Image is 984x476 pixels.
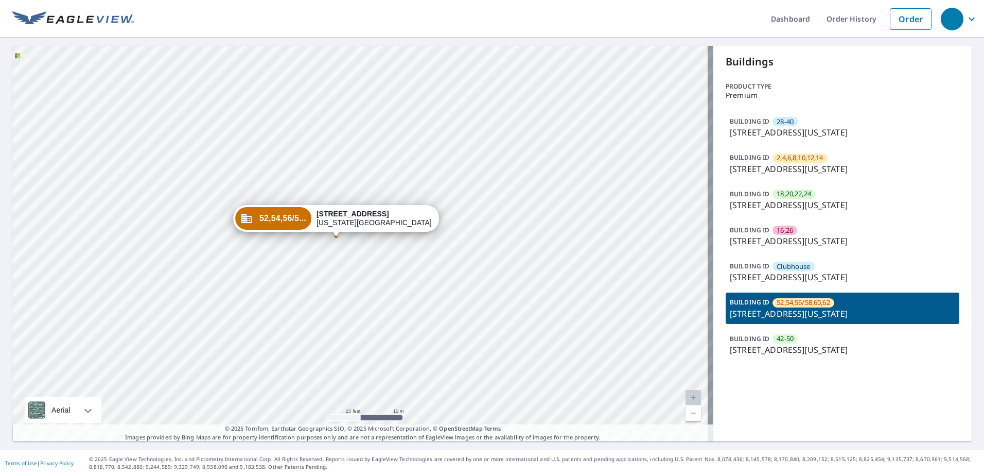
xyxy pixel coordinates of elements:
span: 52,54,56/58,60,62 [777,298,830,308]
a: Current Level 20, Zoom Out [686,405,701,421]
span: 42-50 [777,334,794,344]
p: © 2025 Eagle View Technologies, Inc. and Pictometry International Corp. All Rights Reserved. Repo... [89,455,979,471]
span: Clubhouse [777,262,810,271]
span: 28-40 [777,117,794,127]
p: Premium [726,91,959,99]
a: OpenStreetMap [439,424,482,432]
a: Current Level 20, Zoom In Disabled [686,390,701,405]
p: BUILDING ID [730,190,769,198]
div: Aerial [48,397,74,423]
p: [STREET_ADDRESS][US_STATE] [730,126,955,139]
a: Privacy Policy [40,460,74,467]
p: Buildings [726,54,959,70]
span: 2,4,6,8,10,12,14 [777,153,823,163]
a: Terms [484,424,501,432]
p: BUILDING ID [730,226,769,234]
p: [STREET_ADDRESS][US_STATE] [730,308,955,320]
div: [US_STATE][GEOGRAPHIC_DATA] [317,210,432,227]
p: Images provided by Bing Maps are for property identification purposes only and are not a represen... [12,424,713,441]
p: [STREET_ADDRESS][US_STATE] [730,344,955,356]
span: 16,26 [777,226,793,235]
div: Aerial [25,397,101,423]
p: BUILDING ID [730,262,769,270]
p: [STREET_ADDRESS][US_STATE] [730,235,955,247]
div: Dropped pin, building 52,54,56/58,60,62, Commercial property, 12754 N Macarthur Blvd Oklahoma Cit... [233,205,439,237]
p: BUILDING ID [730,298,769,307]
a: Order [890,8,932,30]
p: [STREET_ADDRESS][US_STATE] [730,271,955,283]
img: EV Logo [12,11,134,27]
p: Product type [726,82,959,91]
a: Terms of Use [5,460,37,467]
p: BUILDING ID [730,334,769,343]
p: BUILDING ID [730,117,769,126]
p: [STREET_ADDRESS][US_STATE] [730,163,955,175]
p: | [5,460,74,466]
strong: [STREET_ADDRESS] [317,210,389,218]
span: © 2025 TomTom, Earthstar Geographics SIO, © 2025 Microsoft Corporation, © [225,424,501,433]
p: [STREET_ADDRESS][US_STATE] [730,199,955,211]
span: 52,54,56/5... [259,214,306,222]
p: BUILDING ID [730,153,769,162]
span: 18,20,22,24 [777,189,811,199]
